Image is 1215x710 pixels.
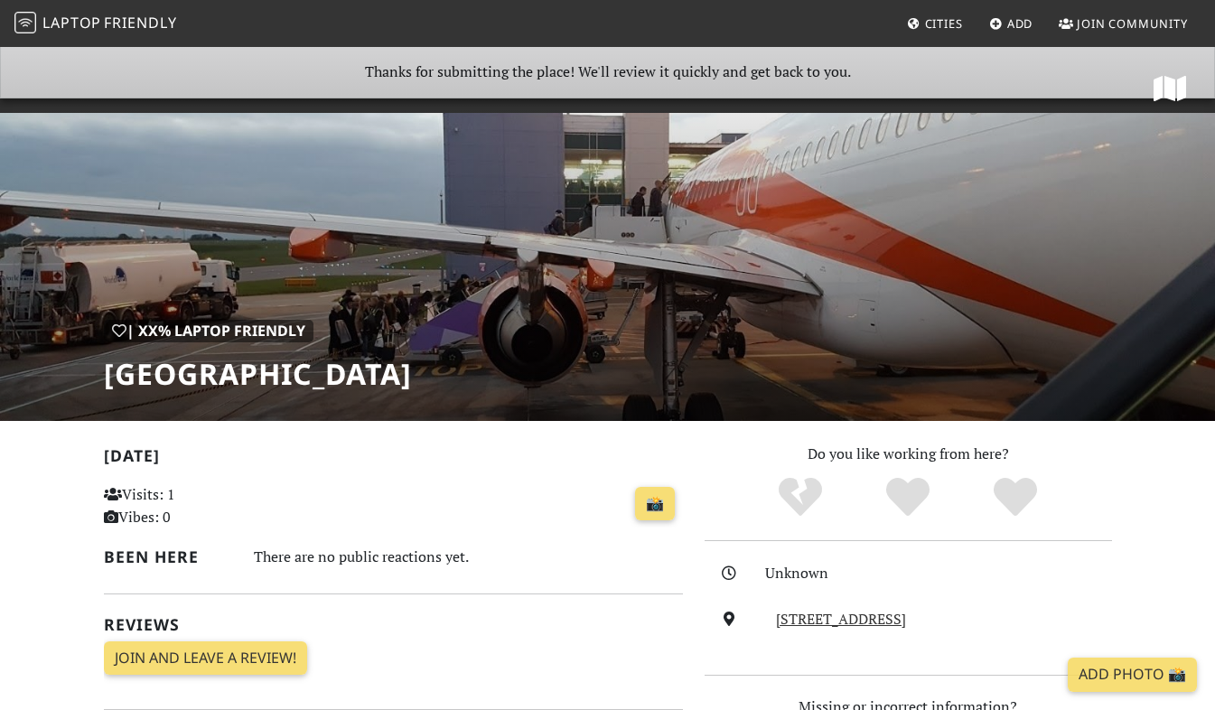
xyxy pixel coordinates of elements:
[961,475,1069,520] div: Definitely!
[900,7,970,40] a: Cities
[1077,15,1188,32] span: Join Community
[635,487,675,521] a: 📸
[104,446,683,472] h2: [DATE]
[104,483,283,529] p: Visits: 1 Vibes: 0
[1051,7,1195,40] a: Join Community
[982,7,1041,40] a: Add
[1007,15,1033,32] span: Add
[855,475,962,520] div: Yes
[104,13,176,33] span: Friendly
[705,443,1112,466] p: Do you like working from here?
[254,544,683,570] div: There are no public reactions yet.
[104,357,412,391] h1: [GEOGRAPHIC_DATA]
[104,641,307,676] a: Join and leave a review!
[104,547,232,566] h2: Been here
[747,475,855,520] div: No
[14,8,177,40] a: LaptopFriendly LaptopFriendly
[104,615,683,634] h2: Reviews
[765,562,1123,585] div: Unknown
[42,13,101,33] span: Laptop
[776,609,906,629] a: [STREET_ADDRESS]
[104,320,313,343] div: | XX% Laptop Friendly
[14,12,36,33] img: LaptopFriendly
[1068,658,1197,692] a: Add Photo 📸
[925,15,963,32] span: Cities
